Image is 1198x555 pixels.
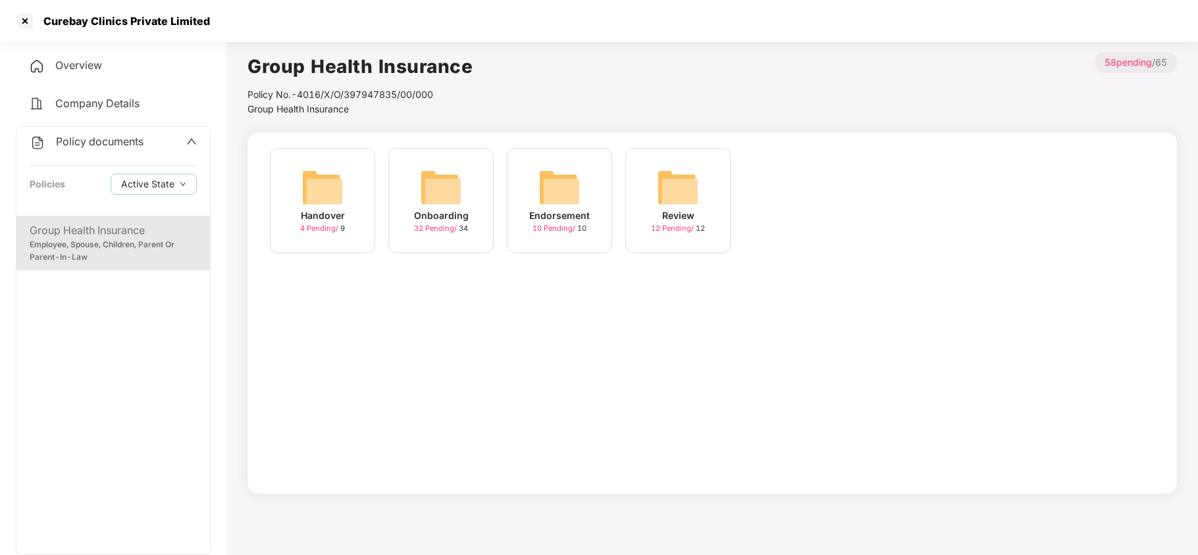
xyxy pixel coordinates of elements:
[414,223,468,234] div: 34
[1105,57,1152,68] span: 58 pending
[533,223,586,234] div: 10
[30,222,197,239] div: Group Health Insurance
[657,166,699,208] img: svg+xml;base64,PHN2ZyB4bWxucz0iaHR0cDovL3d3dy53My5vcmcvMjAwMC9zdmciIHdpZHRoPSI2NCIgaGVpZ2h0PSI2NC...
[55,97,140,110] span: Company Details
[300,224,340,233] span: 4 Pending /
[186,136,197,147] span: up
[651,224,696,233] span: 12 Pending /
[538,166,581,208] img: svg+xml;base64,PHN2ZyB4bWxucz0iaHR0cDovL3d3dy53My5vcmcvMjAwMC9zdmciIHdpZHRoPSI2NCIgaGVpZ2h0PSI2NC...
[414,208,469,223] div: Onboarding
[247,103,349,114] span: Group Health Insurance
[36,14,210,28] div: Curebay Clinics Private Limited
[533,224,577,233] span: 10 Pending /
[300,223,345,234] div: 9
[56,135,143,148] span: Policy documents
[1095,52,1177,73] p: / 65
[180,181,186,188] span: down
[301,208,345,223] div: Handover
[30,177,65,191] div: Policies
[662,208,694,223] div: Review
[414,224,459,233] span: 32 Pending /
[301,166,344,208] img: svg+xml;base64,PHN2ZyB4bWxucz0iaHR0cDovL3d3dy53My5vcmcvMjAwMC9zdmciIHdpZHRoPSI2NCIgaGVpZ2h0PSI2NC...
[651,223,705,234] div: 12
[247,87,473,102] div: Policy No.- 4016/X/O/397947835/00/000
[55,59,102,72] span: Overview
[111,174,197,195] button: Active Statedown
[30,135,45,151] img: svg+xml;base64,PHN2ZyB4bWxucz0iaHR0cDovL3d3dy53My5vcmcvMjAwMC9zdmciIHdpZHRoPSIyNCIgaGVpZ2h0PSIyNC...
[30,239,197,264] div: Employee, Spouse, Children, Parent Or Parent-In-Law
[420,166,462,208] img: svg+xml;base64,PHN2ZyB4bWxucz0iaHR0cDovL3d3dy53My5vcmcvMjAwMC9zdmciIHdpZHRoPSI2NCIgaGVpZ2h0PSI2NC...
[121,177,174,191] span: Active State
[29,59,45,74] img: svg+xml;base64,PHN2ZyB4bWxucz0iaHR0cDovL3d3dy53My5vcmcvMjAwMC9zdmciIHdpZHRoPSIyNCIgaGVpZ2h0PSIyNC...
[247,52,473,81] h1: Group Health Insurance
[29,96,45,112] img: svg+xml;base64,PHN2ZyB4bWxucz0iaHR0cDovL3d3dy53My5vcmcvMjAwMC9zdmciIHdpZHRoPSIyNCIgaGVpZ2h0PSIyNC...
[529,208,590,223] div: Endorsement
